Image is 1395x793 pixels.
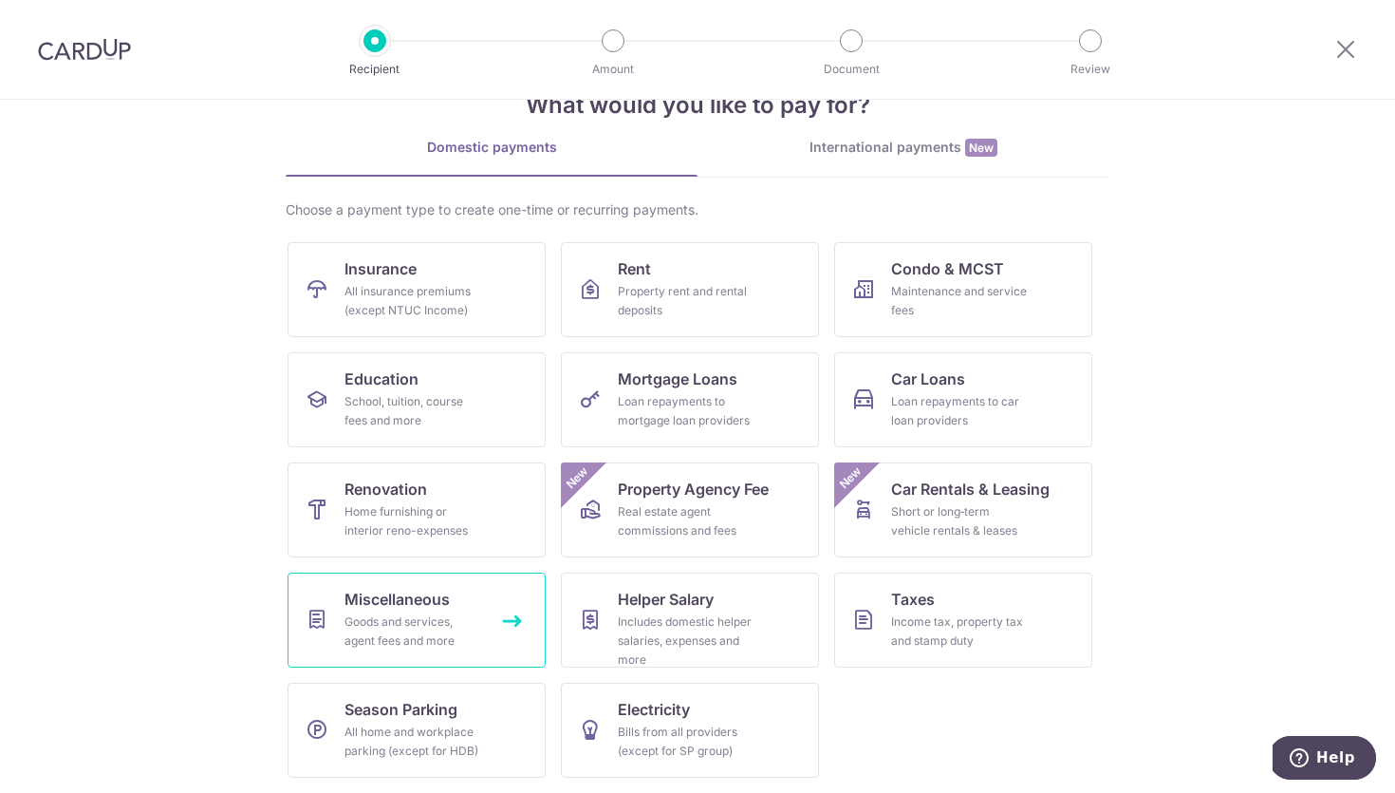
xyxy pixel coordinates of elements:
span: Car Loans [891,368,965,390]
a: Season ParkingAll home and workplace parking (except for HDB) [288,683,546,778]
span: Condo & MCST [891,257,1004,280]
div: Includes domestic helper salaries, expenses and more [618,613,754,670]
img: CardUp [38,38,131,61]
a: Car LoansLoan repayments to car loan providers [834,352,1092,447]
a: RenovationHome furnishing or interior reno-expenses [288,463,546,557]
span: Car Rentals & Leasing [891,478,1050,500]
div: Bills from all providers (except for SP group) [618,723,754,761]
span: Help [44,13,83,30]
p: Document [781,60,921,79]
div: School, tuition, course fees and more [344,392,481,430]
a: InsuranceAll insurance premiums (except NTUC Income) [288,242,546,337]
span: New [562,463,593,494]
div: Choose a payment type to create one-time or recurring payments. [286,200,1109,219]
a: Condo & MCSTMaintenance and service fees [834,242,1092,337]
div: Property rent and rental deposits [618,282,754,320]
p: Review [1020,60,1161,79]
div: Maintenance and service fees [891,282,1028,320]
span: Miscellaneous [344,588,450,611]
span: Insurance [344,257,417,280]
a: Helper SalaryIncludes domestic helper salaries, expenses and more [561,573,819,668]
div: Goods and services, agent fees and more [344,613,481,651]
a: RentProperty rent and rental deposits [561,242,819,337]
a: Property Agency FeeReal estate agent commissions and feesNew [561,463,819,557]
a: TaxesIncome tax, property tax and stamp duty [834,573,1092,668]
a: ElectricityBills from all providers (except for SP group) [561,683,819,778]
p: Amount [543,60,683,79]
a: Mortgage LoansLoan repayments to mortgage loan providers [561,352,819,447]
div: International payments [697,138,1109,158]
div: Short or long‑term vehicle rentals & leases [891,502,1028,540]
div: Loan repayments to mortgage loan providers [618,392,754,430]
span: Renovation [344,478,427,500]
div: All home and workplace parking (except for HDB) [344,723,481,761]
span: Rent [618,257,651,280]
a: Car Rentals & LeasingShort or long‑term vehicle rentals & leasesNew [834,463,1092,557]
span: Electricity [618,698,690,721]
iframe: Opens a widget where you can find more information [1273,736,1376,784]
span: Education [344,368,418,390]
div: All insurance premiums (except NTUC Income) [344,282,481,320]
span: New [835,463,866,494]
span: Taxes [891,588,935,611]
a: MiscellaneousGoods and services, agent fees and more [288,573,546,668]
h4: What would you like to pay for? [286,88,1109,123]
p: Recipient [305,60,445,79]
div: Real estate agent commissions and fees [618,502,754,540]
span: Season Parking [344,698,457,721]
div: Home furnishing or interior reno-expenses [344,502,481,540]
div: Income tax, property tax and stamp duty [891,613,1028,651]
span: Property Agency Fee [618,478,769,500]
a: EducationSchool, tuition, course fees and more [288,352,546,447]
div: Domestic payments [286,138,697,157]
span: Helper Salary [618,588,714,611]
div: Loan repayments to car loan providers [891,392,1028,430]
span: New [965,139,997,157]
span: Mortgage Loans [618,368,737,390]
